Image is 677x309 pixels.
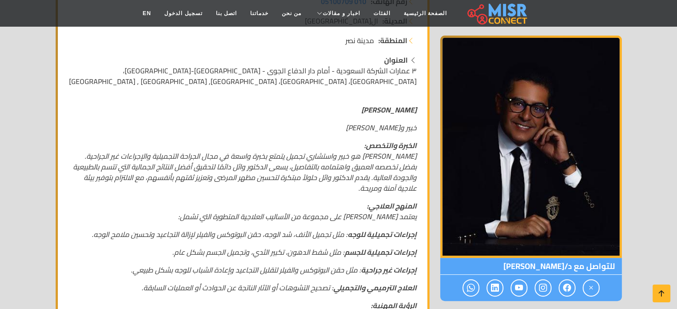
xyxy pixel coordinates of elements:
[136,5,158,22] a: EN
[367,5,397,22] a: الفئات
[333,281,417,294] strong: العلاج الترميمي والتجميلي
[243,5,275,22] a: خدماتنا
[346,121,417,134] em: خبير و[PERSON_NAME]
[384,53,408,67] strong: العنوان
[73,149,417,195] em: [PERSON_NAME] هو خبير واستشاري تجميل يتمتع بخبرة واسعة في مجال الجراحة التجميلية والإجراءات غير ا...
[345,245,417,259] strong: إجراءات تجميلية للجسم
[361,263,417,277] strong: إجراءات غير جراحية
[348,228,417,241] strong: إجراءات تجميلية للوجه
[364,139,417,152] strong: الخبرة والتخصص:
[397,5,454,22] a: الصفحة الرئيسية
[378,35,407,46] strong: المنطقة:
[367,199,417,213] strong: المنهج العلاجي:
[69,64,417,88] span: ٣ عمارات الشركة السعودية - أمام دار الدفاع الجوى - [GEOGRAPHIC_DATA]-[GEOGRAPHIC_DATA]، [GEOGRAPH...
[440,36,622,258] img: د/وائل غانم
[209,5,243,22] a: اتصل بنا
[275,5,308,22] a: من نحن
[323,9,360,17] span: اخبار و مقالات
[440,258,622,275] span: للتواصل مع د/[PERSON_NAME]
[308,5,367,22] a: اخبار و مقالات
[467,2,527,24] img: main.misr_connect
[172,245,417,259] em: : مثل شفط الدهون، تكبير الثدي، وتجميل الجسم بشكل عام.
[142,281,417,294] em: : تصحيح التشوهات أو الآثار الناتجة عن الحوادث أو العمليات السابقة.
[178,210,417,223] em: يعتمد [PERSON_NAME] على مجموعة من الأساليب العلاجية المتطورة التي تشمل:
[131,263,417,277] em: : مثل حقن البوتوكس والفيلر لتقليل التجاعيد وإعادة الشباب للوجه بشكل طبيعي.
[345,35,374,46] span: مدينة نصر
[92,228,417,241] em: : مثل تجميل الأنف، شد الوجه، حقن البوتوكس والفيلر لإزالة التجاعيد وتحسين ملامح الوجه.
[361,103,417,116] strong: [PERSON_NAME]
[158,5,209,22] a: تسجيل الدخول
